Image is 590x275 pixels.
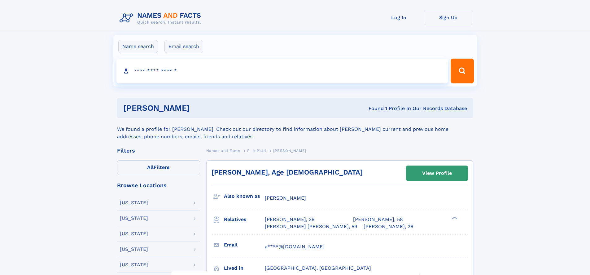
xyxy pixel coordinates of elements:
[164,40,203,53] label: Email search
[120,216,148,221] div: [US_STATE]
[123,104,279,112] h1: [PERSON_NAME]
[117,118,473,140] div: We found a profile for [PERSON_NAME]. Check out our directory to find information about [PERSON_N...
[120,247,148,252] div: [US_STATE]
[424,10,473,25] a: Sign Up
[116,59,448,83] input: search input
[265,195,306,201] span: [PERSON_NAME]
[257,147,266,154] a: Patil
[117,160,200,175] label: Filters
[247,147,250,154] a: P
[247,149,250,153] span: P
[265,265,371,271] span: [GEOGRAPHIC_DATA], [GEOGRAPHIC_DATA]
[406,166,468,181] a: View Profile
[374,10,424,25] a: Log In
[120,231,148,236] div: [US_STATE]
[422,166,452,180] div: View Profile
[224,263,265,273] h3: Lived in
[147,164,154,170] span: All
[279,105,467,112] div: Found 1 Profile In Our Records Database
[353,216,403,223] a: [PERSON_NAME], 58
[224,240,265,250] h3: Email
[120,262,148,267] div: [US_STATE]
[273,149,306,153] span: [PERSON_NAME]
[117,148,200,153] div: Filters
[120,200,148,205] div: [US_STATE]
[265,216,315,223] a: [PERSON_NAME], 39
[118,40,158,53] label: Name search
[224,214,265,225] h3: Relatives
[257,149,266,153] span: Patil
[206,147,240,154] a: Names and Facts
[117,10,206,27] img: Logo Names and Facts
[117,183,200,188] div: Browse Locations
[364,223,413,230] a: [PERSON_NAME], 26
[450,216,458,220] div: ❯
[212,168,363,176] a: [PERSON_NAME], Age [DEMOGRAPHIC_DATA]
[451,59,474,83] button: Search Button
[224,191,265,202] h3: Also known as
[265,223,357,230] a: [PERSON_NAME] [PERSON_NAME], 59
